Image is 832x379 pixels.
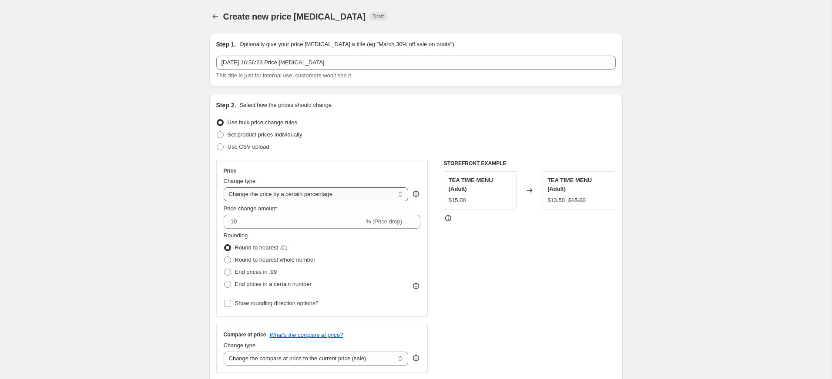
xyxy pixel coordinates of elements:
[224,178,256,184] span: Change type
[224,342,256,349] span: Change type
[235,300,319,306] span: Show rounding direction options?
[444,160,616,167] h6: STOREFRONT EXAMPLE
[216,72,351,79] span: This title is just for internal use, customers won't see it
[228,119,297,126] span: Use bulk price change rules
[239,40,454,49] p: Optionally give your price [MEDICAL_DATA] a title (eg "March 30% off sale on boots")
[209,10,221,23] button: Price change jobs
[568,196,586,205] strike: $15.00
[235,281,312,287] span: End prices in a certain number
[224,215,364,229] input: -15
[228,143,269,150] span: Use CSV upload
[547,196,565,205] div: $13.50
[449,177,493,192] span: TEA TIME MENU (Adult)
[235,269,277,275] span: End prices in .99
[224,331,266,338] h3: Compare at price
[224,205,277,212] span: Price change amount
[224,167,236,174] h3: Price
[223,12,366,21] span: Create new price [MEDICAL_DATA]
[366,218,402,225] span: % (Price drop)
[372,13,384,20] span: Draft
[235,244,288,251] span: Round to nearest .01
[224,232,248,239] span: Rounding
[547,177,592,192] span: TEA TIME MENU (Adult)
[216,56,616,70] input: 30% off holiday sale
[216,101,236,110] h2: Step 2.
[412,189,420,198] div: help
[235,256,315,263] span: Round to nearest whole number
[228,131,302,138] span: Set product prices individually
[449,196,466,205] div: $15.00
[216,40,236,49] h2: Step 1.
[412,354,420,362] div: help
[239,101,332,110] p: Select how the prices should change
[270,332,343,338] button: What's the compare at price?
